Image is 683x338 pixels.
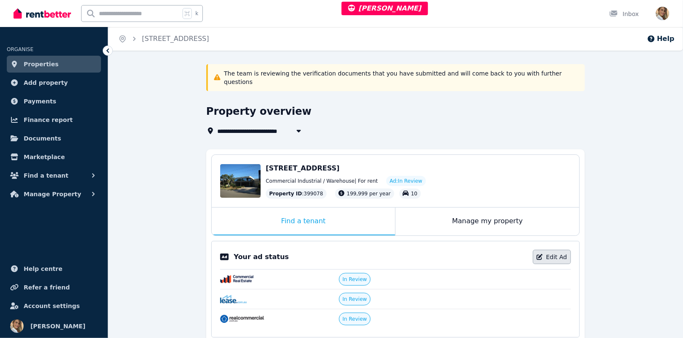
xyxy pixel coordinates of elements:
a: Edit Ad [533,250,571,264]
span: [STREET_ADDRESS] [266,164,340,172]
a: Documents [7,130,101,147]
span: [PERSON_NAME] [30,321,85,331]
span: In Review [343,276,367,283]
a: Add property [7,74,101,91]
img: Lease.com.au [220,295,247,303]
span: Property ID [269,190,302,197]
button: Manage Property [7,186,101,203]
span: ORGANISE [7,46,33,52]
span: Marketplace [24,152,65,162]
p: Your ad status [234,252,289,262]
span: Documents [24,133,61,143]
span: Add property [24,78,68,88]
img: RealCommercial.com.au [220,315,264,323]
span: Commercial Industrial / Warehouse | For rent [266,178,378,184]
a: Finance report [7,111,101,128]
span: Finance report [24,115,73,125]
a: Help centre [7,260,101,277]
a: Payments [7,93,101,110]
span: k [195,10,198,17]
a: Marketplace [7,149,101,165]
a: [STREET_ADDRESS] [142,35,209,43]
span: Properties [24,59,59,69]
span: [PERSON_NAME] [348,4,421,12]
a: Properties [7,56,101,73]
span: Find a tenant [24,170,68,181]
span: Ad: In Review [390,178,422,184]
nav: Breadcrumb [108,27,219,51]
a: Account settings [7,297,101,314]
span: Refer a friend [24,282,70,292]
h1: Property overview [206,105,311,118]
img: CommercialRealEstate.com.au [220,275,254,284]
span: Manage Property [24,189,81,199]
span: Account settings [24,301,80,311]
span: 10 [411,191,418,197]
div: Inbox [609,10,639,18]
div: Find a tenant [212,208,395,235]
img: Jodie Cartmer [10,319,24,333]
span: In Review [343,296,367,303]
div: : 399078 [266,189,327,199]
img: Jodie Cartmer [656,7,669,20]
p: The team is reviewing the verification documents that you have submitted and will come back to yo... [224,69,580,86]
a: Refer a friend [7,279,101,296]
div: Manage my property [396,208,579,235]
img: RentBetter [14,7,71,20]
button: Help [647,34,675,44]
span: 199,999 per year [347,191,391,197]
button: Find a tenant [7,167,101,184]
span: In Review [343,316,367,322]
span: Payments [24,96,56,106]
span: Help centre [24,264,63,274]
